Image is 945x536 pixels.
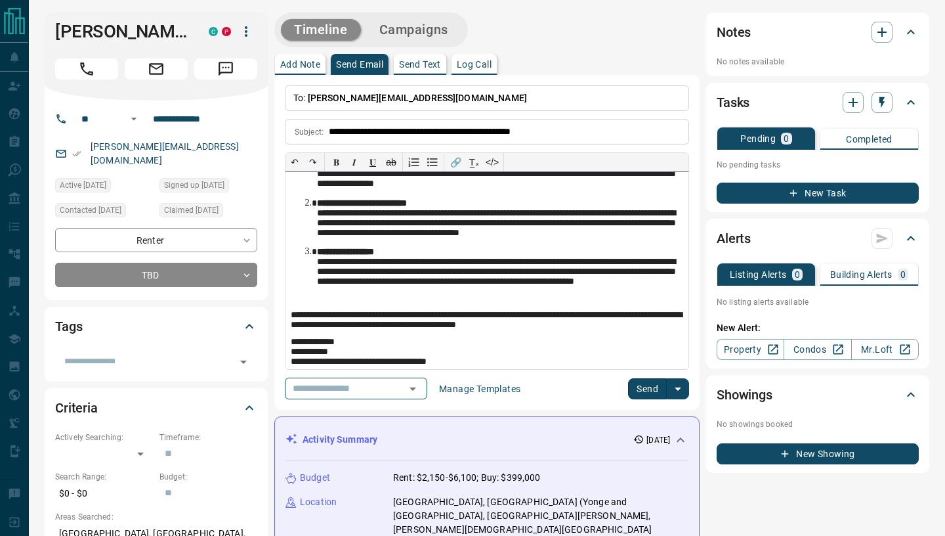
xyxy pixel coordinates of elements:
[717,16,919,48] div: Notes
[304,153,322,171] button: ↷
[404,380,422,398] button: Open
[369,157,376,167] span: 𝐔
[55,316,82,337] h2: Tags
[483,153,501,171] button: </>
[60,204,121,217] span: Contacted [DATE]
[303,433,377,447] p: Activity Summary
[717,155,919,175] p: No pending tasks
[717,379,919,411] div: Showings
[717,228,751,249] h2: Alerts
[730,270,787,279] p: Listing Alerts
[55,392,257,424] div: Criteria
[717,183,919,204] button: New Task
[91,141,239,166] a: [PERSON_NAME][EMAIL_ADDRESS][DOMAIN_NAME]
[55,432,153,443] p: Actively Searching:
[717,384,772,405] h2: Showings
[423,153,442,171] button: Bullet list
[209,27,218,36] div: condos.ca
[717,321,919,335] p: New Alert:
[366,19,461,41] button: Campaigns
[382,153,400,171] button: ab
[55,471,153,483] p: Search Range:
[295,126,324,138] p: Subject:
[336,60,383,69] p: Send Email
[345,153,364,171] button: 𝑰
[55,483,153,504] p: $0 - $0
[125,58,188,79] span: Email
[393,471,540,485] p: Rent: $2,150-$6,100; Buy: $399,000
[628,378,689,399] div: split button
[280,60,320,69] p: Add Note
[285,428,688,452] div: Activity Summary[DATE]
[795,270,800,279] p: 0
[72,149,81,158] svg: Email Verified
[740,134,776,143] p: Pending
[55,311,257,342] div: Tags
[399,60,441,69] p: Send Text
[55,511,257,523] p: Areas Searched:
[55,21,189,42] h1: [PERSON_NAME]
[717,87,919,118] div: Tasks
[646,434,670,446] p: [DATE]
[308,93,527,103] span: [PERSON_NAME][EMAIL_ADDRESS][DOMAIN_NAME]
[717,223,919,254] div: Alerts
[386,157,396,167] s: ab
[159,203,257,221] div: Mon Dec 30 2024
[457,60,492,69] p: Log Call
[717,418,919,430] p: No showings booked
[628,378,667,399] button: Send
[830,270,892,279] p: Building Alerts
[300,495,337,509] p: Location
[55,178,153,196] div: Thu Sep 11 2025
[55,397,98,418] h2: Criteria
[717,296,919,308] p: No listing alerts available
[222,27,231,36] div: property.ca
[327,153,345,171] button: 𝐁
[851,339,919,360] a: Mr.Loft
[717,92,749,113] h2: Tasks
[364,153,382,171] button: 𝐔
[159,178,257,196] div: Mon Dec 30 2024
[55,263,257,287] div: TBD
[900,270,906,279] p: 0
[846,135,892,144] p: Completed
[465,153,483,171] button: T̲ₓ
[55,228,257,252] div: Renter
[285,153,304,171] button: ↶
[60,179,106,192] span: Active [DATE]
[55,58,118,79] span: Call
[431,378,528,399] button: Manage Templates
[159,471,257,483] p: Budget:
[126,111,142,127] button: Open
[300,471,330,485] p: Budget
[234,353,253,371] button: Open
[717,56,919,68] p: No notes available
[159,432,257,443] p: Timeframe:
[285,85,689,111] p: To:
[717,22,751,43] h2: Notes
[784,134,789,143] p: 0
[194,58,257,79] span: Message
[717,443,919,464] button: New Showing
[164,204,219,217] span: Claimed [DATE]
[55,203,153,221] div: Wed Sep 10 2025
[784,339,851,360] a: Condos
[717,339,784,360] a: Property
[281,19,361,41] button: Timeline
[164,179,224,192] span: Signed up [DATE]
[405,153,423,171] button: Numbered list
[446,153,465,171] button: 🔗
